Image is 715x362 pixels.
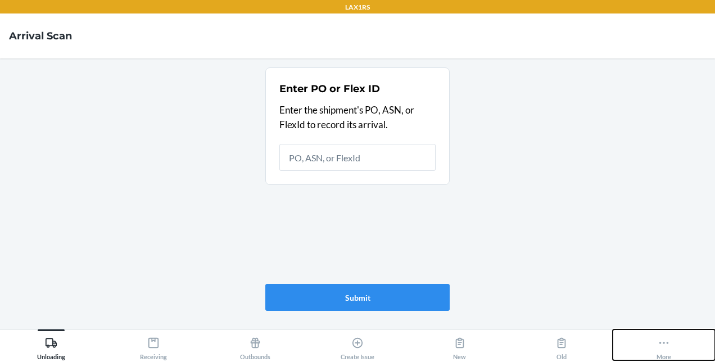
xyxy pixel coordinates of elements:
h2: Enter PO or Flex ID [279,82,380,96]
input: PO, ASN, or FlexId [279,144,436,171]
div: Unloading [37,332,65,360]
button: Create Issue [306,329,409,360]
button: New [409,329,511,360]
button: Old [511,329,613,360]
p: LAX1RS [345,2,370,12]
div: Outbounds [240,332,270,360]
button: Submit [265,284,450,311]
h4: Arrival Scan [9,29,72,43]
button: More [613,329,715,360]
div: Create Issue [341,332,374,360]
button: Outbounds [204,329,306,360]
p: Enter the shipment's PO, ASN, or FlexId to record its arrival. [279,103,436,132]
button: Receiving [102,329,205,360]
div: New [453,332,466,360]
div: More [657,332,671,360]
div: Receiving [140,332,167,360]
div: Old [555,332,568,360]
